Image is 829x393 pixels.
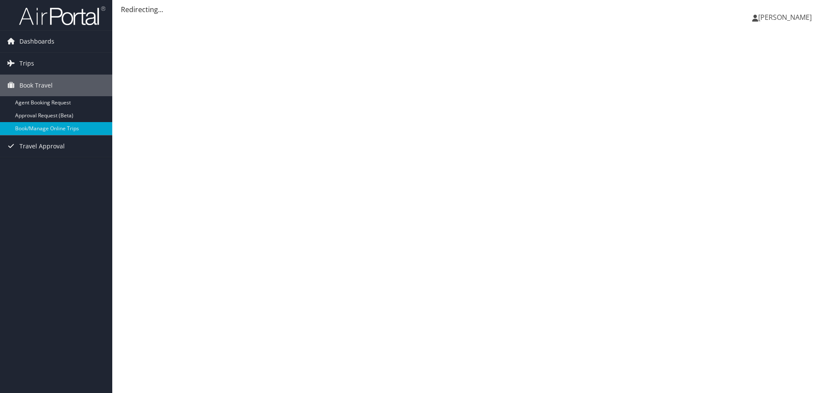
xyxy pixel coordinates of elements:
[19,31,54,52] span: Dashboards
[19,135,65,157] span: Travel Approval
[19,6,105,26] img: airportal-logo.png
[758,13,812,22] span: [PERSON_NAME]
[121,4,820,15] div: Redirecting...
[752,4,820,30] a: [PERSON_NAME]
[19,53,34,74] span: Trips
[19,75,53,96] span: Book Travel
